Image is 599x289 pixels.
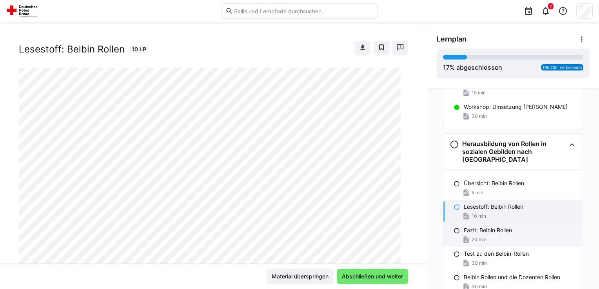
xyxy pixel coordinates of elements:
[464,226,512,234] p: Fazit: Belbin Rollen
[443,63,450,71] span: 17
[472,113,487,119] span: 30 min
[472,213,486,219] span: 10 min
[464,203,523,211] p: Lesestoff: Belbin Rollen
[462,140,566,163] h3: Herausbildung von Rollen in sozialen Gebilden nach [GEOGRAPHIC_DATA]
[464,273,560,281] p: Belbin Rollen und die Dozenten Rollen
[464,250,529,258] p: Test zu den Belbin-Rollen
[472,260,487,266] span: 30 min
[233,7,374,14] input: Skills und Lernpfade durchsuchen…
[543,65,582,70] span: 19h 20m verbleibend
[443,63,502,72] div: % abgeschlossen
[472,237,486,243] span: 20 min
[337,269,408,284] button: Abschließen und weiter
[464,179,524,187] p: Übersicht: Belbin Rollen
[270,273,330,280] span: Material überspringen
[472,90,486,96] span: 15 min
[464,103,568,111] p: Workshop: Umsetzung [PERSON_NAME]
[19,43,125,55] h2: Lesestoff: Belbin Rollen
[550,4,552,9] span: 7
[132,45,146,53] span: 10 LP
[437,35,466,43] span: Lernplan
[341,273,404,280] span: Abschließen und weiter
[267,269,334,284] button: Material überspringen
[472,190,483,196] span: 5 min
